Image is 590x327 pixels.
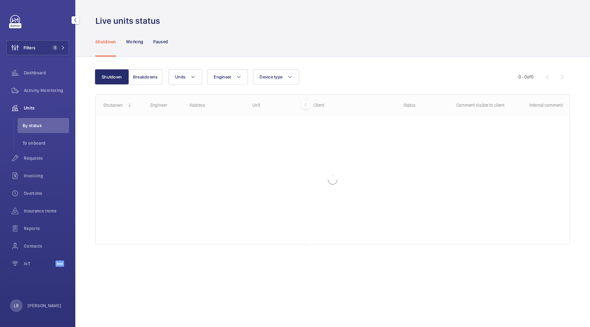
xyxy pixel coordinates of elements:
[24,105,69,111] span: Units
[24,243,69,249] span: Contacts
[56,260,64,267] span: Beta
[24,70,69,76] span: Dashboard
[24,155,69,161] span: Requests
[260,74,282,79] span: Device type
[527,74,531,79] span: of
[23,122,69,129] span: By status
[128,69,162,84] button: Breakdowns
[24,45,35,51] span: Filters
[153,39,168,45] p: Paused
[6,40,69,55] button: Filters1
[24,208,69,214] span: Insurance items
[24,173,69,179] span: Invoicing
[23,140,69,146] span: To onboard
[175,74,185,79] span: Units
[253,69,299,84] button: Device type
[95,69,129,84] button: Shutdown
[518,75,534,79] span: 0 - 0 0
[214,74,231,79] span: Engineer
[24,87,69,94] span: Activity Monitoring
[207,69,248,84] button: Engineer
[24,225,69,232] span: Reports
[95,39,116,45] p: Shutdown
[28,303,62,309] p: [PERSON_NAME]
[169,69,202,84] button: Units
[14,303,19,309] p: LR
[24,260,56,267] span: IoT
[52,45,57,50] span: 1
[24,190,69,196] span: Overtime
[126,39,143,45] p: Working
[95,15,164,27] h1: Live units status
